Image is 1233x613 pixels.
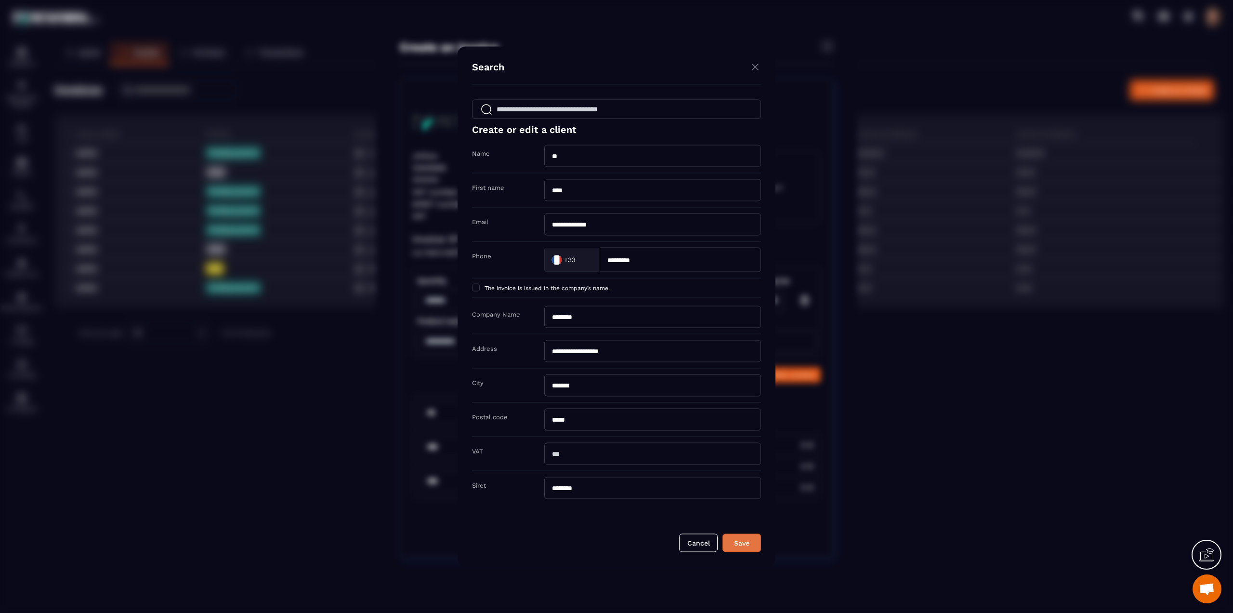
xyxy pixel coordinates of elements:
[749,61,761,73] img: close
[472,379,484,386] label: City
[544,248,600,272] div: Search for option
[472,253,491,260] label: Phone
[679,534,718,552] button: Cancel
[472,124,761,135] h4: Create or edit a client
[472,150,490,157] label: Name
[547,250,566,269] img: Country Flag
[472,311,520,318] label: Company Name
[1193,574,1221,603] a: Mở cuộc trò chuyện
[472,345,497,352] label: Address
[577,253,590,267] input: Search for option
[722,534,761,552] button: Save
[472,413,508,421] label: Postal code
[472,61,504,75] h4: Search
[472,448,483,455] label: VAT
[485,285,610,292] span: The invoice is issued in the company’s name.
[472,482,486,489] label: Siret
[472,184,504,191] label: First name
[729,538,755,548] div: Save
[564,255,576,265] span: +33
[472,218,488,226] label: Email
